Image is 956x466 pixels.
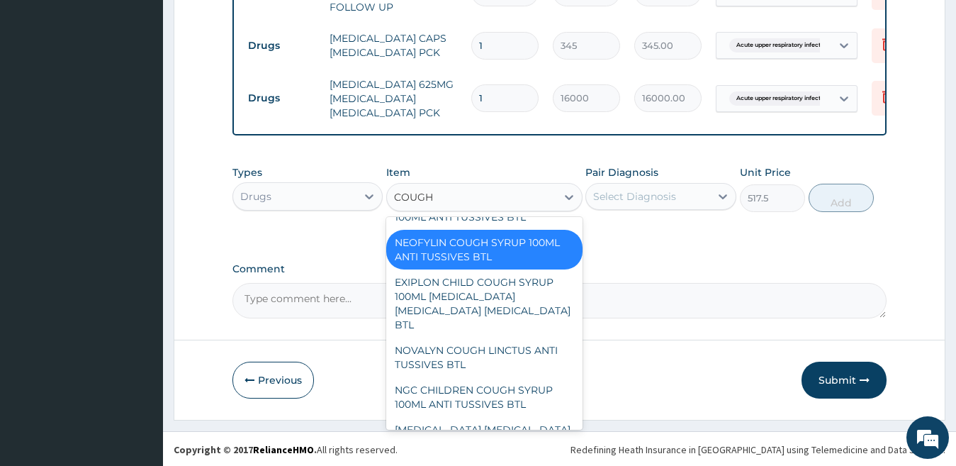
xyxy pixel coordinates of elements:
[322,24,464,67] td: [MEDICAL_DATA] CAPS [MEDICAL_DATA] PCK
[322,70,464,127] td: [MEDICAL_DATA] 625MG [MEDICAL_DATA] [MEDICAL_DATA] PCK
[253,443,314,456] a: RelianceHMO
[241,85,322,111] td: Drugs
[232,263,887,275] label: Comment
[570,443,945,457] div: Redefining Heath Insurance in [GEOGRAPHIC_DATA] using Telemedicine and Data Science!
[386,270,583,338] div: EXIPLON CHILD COUGH SYRUP 100ML [MEDICAL_DATA] [MEDICAL_DATA] [MEDICAL_DATA] BTL
[74,79,238,98] div: Chat with us now
[729,38,832,52] span: Acute upper respiratory infect...
[26,71,57,106] img: d_794563401_company_1708531726252_794563401
[386,377,583,417] div: NGC CHILDREN COUGH SYRUP 100ML ANTI TUSSIVES BTL
[802,362,887,399] button: Submit
[232,362,314,399] button: Previous
[232,167,262,179] label: Types
[740,165,791,179] label: Unit Price
[241,33,322,59] td: Drugs
[585,165,658,179] label: Pair Diagnosis
[386,165,410,179] label: Item
[232,7,266,41] div: Minimize live chat window
[729,91,832,106] span: Acute upper respiratory infect...
[7,313,270,362] textarea: Type your message and hit 'Enter'
[386,417,583,457] div: [MEDICAL_DATA] [MEDICAL_DATA] 100ML ANTI TUSSIVES BTL
[240,189,271,204] div: Drugs
[82,141,196,284] span: We're online!
[386,338,583,377] div: NOVALYN COUGH LINCTUS ANTI TUSSIVES BTL
[809,184,874,212] button: Add
[593,189,676,204] div: Select Diagnosis
[386,230,583,270] div: NEOFYLIN COUGH SYRUP 100ML ANTI TUSSIVES BTL
[174,443,317,456] strong: Copyright © 2017 .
